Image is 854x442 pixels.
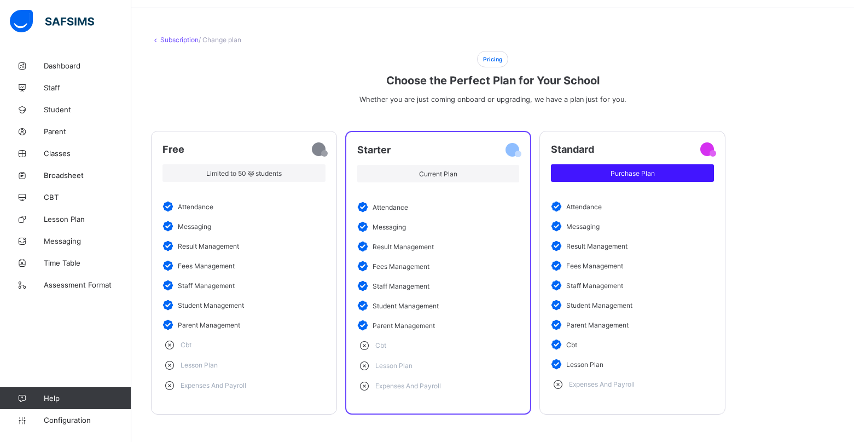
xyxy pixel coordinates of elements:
li: cbt [162,335,326,355]
span: Limited to 50 students [171,169,317,177]
li: messaging [551,216,714,236]
img: verified.b9ffe264746c94893b44ba626f0eaec6.svg [551,359,566,370]
span: / Change plan [199,36,241,44]
li: lesson plan [162,355,326,375]
span: standard [551,143,594,155]
li: fees management [551,256,714,275]
img: safsims [10,10,94,33]
img: verified.b9ffe264746c94893b44ba626f0eaec6.svg [551,300,566,311]
span: Parent [44,127,131,136]
li: cbt [357,335,519,355]
li: student management [162,295,326,315]
img: verified.b9ffe264746c94893b44ba626f0eaec6.svg [357,280,373,291]
span: Time Table [44,259,131,267]
li: lesson plan [551,354,714,374]
span: Whether you are just coming onboard or upgrading, we have a plan just for you. [359,95,626,104]
li: staff management [551,275,714,295]
li: result management [357,237,519,256]
img: verified.b9ffe264746c94893b44ba626f0eaec6.svg [162,260,178,271]
img: verified.b9ffe264746c94893b44ba626f0eaec6.svg [162,300,178,311]
li: expenses and payroll [162,375,326,395]
li: lesson plan [357,355,519,376]
li: attendance [551,197,714,216]
span: Staff [44,83,131,92]
span: Choose the Perfect Plan for Your School [151,74,834,87]
span: CBT [44,193,131,202]
span: Help [44,394,131,403]
span: free [162,143,184,155]
span: Assessment Format [44,280,131,289]
li: result management [162,236,326,256]
img: verified.b9ffe264746c94893b44ba626f0eaec6.svg [162,280,178,291]
li: student management [551,295,714,315]
span: Classes [44,149,131,158]
li: student management [357,296,519,315]
li: cbt [551,335,714,354]
span: Lesson Plan [44,215,131,223]
img: verified.b9ffe264746c94893b44ba626f0eaec6.svg [551,221,566,232]
li: staff management [162,275,326,295]
li: parent management [551,315,714,335]
img: verified.b9ffe264746c94893b44ba626f0eaec6.svg [551,280,566,291]
li: fees management [357,256,519,276]
a: Subscription [160,36,199,44]
li: messaging [162,216,326,236]
span: Pricing [477,51,508,67]
img: verified.b9ffe264746c94893b44ba626f0eaec6.svg [357,202,373,213]
img: verified.b9ffe264746c94893b44ba626f0eaec6.svg [162,319,178,330]
img: verified.b9ffe264746c94893b44ba626f0eaec6.svg [551,201,566,212]
span: Dashboard [44,61,131,70]
li: staff management [357,276,519,296]
li: attendance [357,197,519,217]
li: parent management [162,315,326,335]
img: verified.b9ffe264746c94893b44ba626f0eaec6.svg [357,300,373,311]
li: fees management [162,256,326,275]
img: verified.b9ffe264746c94893b44ba626f0eaec6.svg [162,240,178,251]
img: verified.b9ffe264746c94893b44ba626f0eaec6.svg [551,339,566,350]
img: verified.b9ffe264746c94893b44ba626f0eaec6.svg [162,221,178,232]
span: Student [44,105,131,114]
img: verified.b9ffe264746c94893b44ba626f0eaec6.svg [357,261,373,272]
img: verified.b9ffe264746c94893b44ba626f0eaec6.svg [551,319,566,330]
img: verified.b9ffe264746c94893b44ba626f0eaec6.svg [357,241,373,252]
span: Broadsheet [44,171,131,180]
li: expenses and payroll [357,376,519,396]
img: verified.b9ffe264746c94893b44ba626f0eaec6.svg [357,320,373,331]
img: verified.b9ffe264746c94893b44ba626f0eaec6.svg [551,260,566,271]
span: Purchase Plan [559,169,706,177]
li: result management [551,236,714,256]
li: parent management [357,315,519,335]
li: expenses and payroll [551,374,714,394]
li: attendance [162,197,326,216]
span: starter [357,144,391,156]
span: Messaging [44,237,131,245]
img: verified.b9ffe264746c94893b44ba626f0eaec6.svg [551,240,566,251]
img: verified.b9ffe264746c94893b44ba626f0eaec6.svg [357,221,373,232]
span: Configuration [44,416,131,424]
span: Current Plan [365,170,511,178]
li: messaging [357,217,519,237]
img: verified.b9ffe264746c94893b44ba626f0eaec6.svg [162,201,178,212]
